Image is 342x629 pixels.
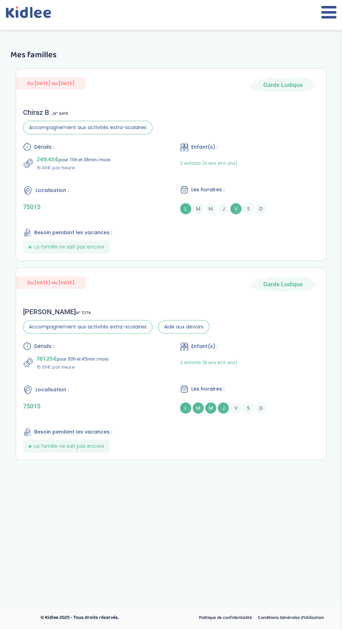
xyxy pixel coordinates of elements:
[37,164,110,171] p: 15.00€ par heure
[191,343,218,350] span: Enfant(s) :
[193,203,204,214] span: M
[180,160,237,166] span: 2 enfants (9 ans et 6 ans)
[16,276,85,289] span: Du [DATE] au [DATE]
[37,364,109,371] p: 15.00€ par heure
[23,402,162,410] p: 75015
[230,402,241,414] span: V
[37,155,59,164] span: 249.45€
[34,443,104,450] span: La famille ne sait pas encore
[218,402,229,414] span: J
[243,203,254,214] span: S
[191,143,218,151] span: Enfant(s) :
[34,243,104,251] span: La famille ne sait pas encore
[263,81,303,89] span: Garde Ludique
[23,308,209,316] div: [PERSON_NAME]
[34,229,112,236] span: Besoin pendant les vacances :
[230,203,241,214] span: V
[23,320,153,334] span: Accompagnement aux activités extra-scolaires
[255,203,267,214] span: D
[180,203,191,214] span: L
[180,402,191,414] span: L
[191,385,224,393] span: Les horaires :
[180,359,237,366] span: 2 enfants (8 ans et 6 ans)
[205,203,216,214] span: M
[191,186,224,193] span: Les horaires :
[34,143,54,151] span: Détails :
[196,613,254,622] a: Politique de confidentialité
[36,386,69,393] span: Localisation :
[23,121,153,134] span: Accompagnement aux activités extra-scolaires
[193,402,204,414] span: M
[205,402,216,414] span: M
[37,354,57,364] span: 761.25€
[37,155,110,164] p: pour 16h et 38min /mois
[36,187,69,194] span: Localisation :
[34,428,112,436] span: Besoin pendant les vacances :
[218,203,229,214] span: J
[23,108,153,117] div: Chiraz B .
[53,110,68,117] span: N° 6419
[158,320,209,334] span: Aide aux devoirs
[37,354,109,364] p: pour 50h et 45min /mois
[34,343,54,350] span: Détails :
[255,613,326,622] a: Conditions Générales d’Utilisation
[255,402,267,414] span: D
[23,203,162,210] p: 75015
[10,51,332,60] h3: Mes familles
[76,309,91,317] span: N° 7274
[263,281,303,288] span: Garde Ludique
[40,614,176,621] p: © Kidlee 2025 - Tous droits réservés.
[16,77,85,89] span: Du [DATE] au [DATE]
[243,402,254,414] span: S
